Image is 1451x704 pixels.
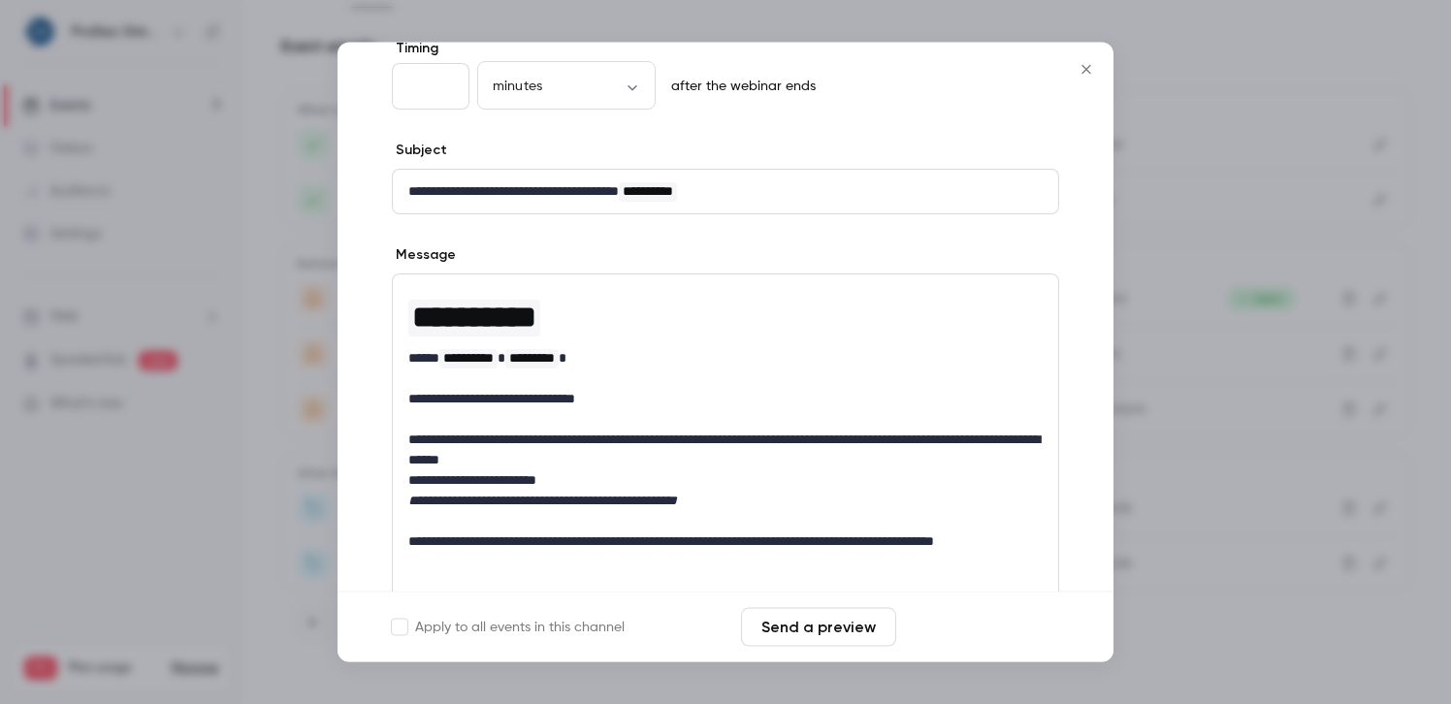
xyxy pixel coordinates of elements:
[741,608,896,647] button: Send a preview
[1067,50,1106,89] button: Close
[663,78,816,97] p: after the webinar ends
[392,618,625,637] label: Apply to all events in this channel
[392,246,456,266] label: Message
[392,142,447,161] label: Subject
[392,40,1059,59] label: Timing
[904,608,1059,647] button: Save changes
[393,171,1058,214] div: editor
[477,77,656,96] div: minutes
